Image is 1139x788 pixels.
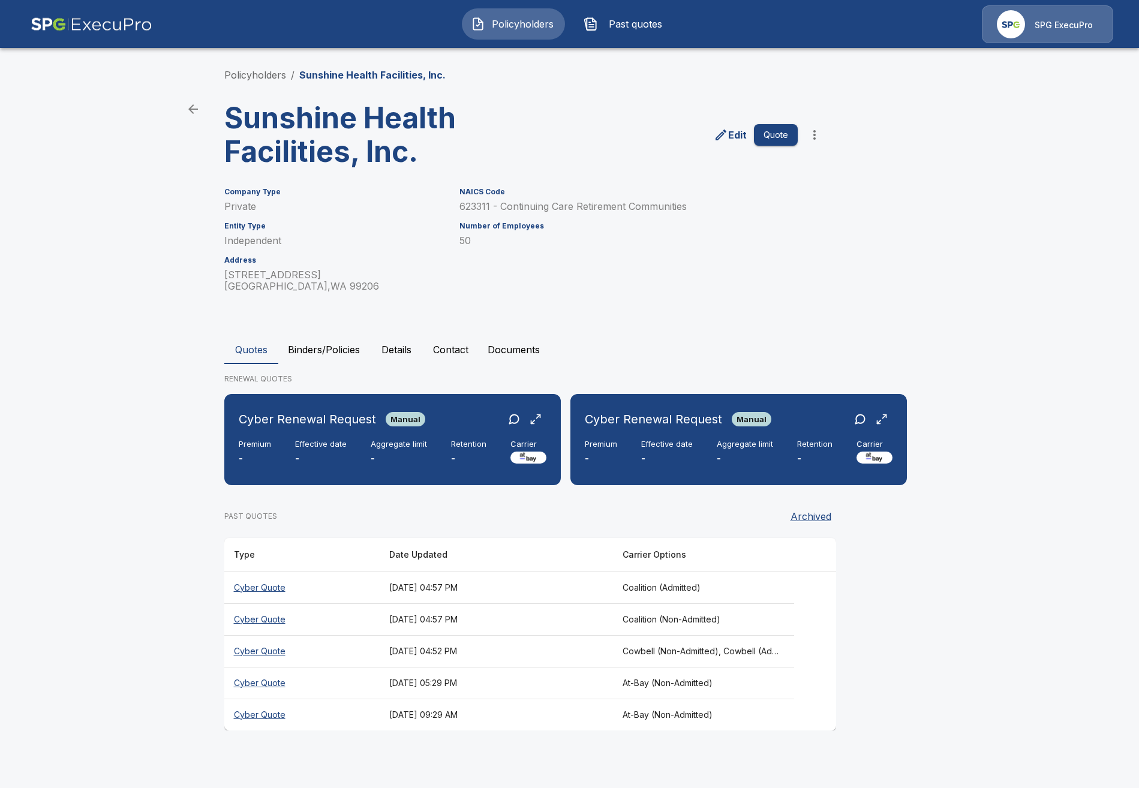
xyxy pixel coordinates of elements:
[369,335,423,364] button: Details
[291,68,294,82] li: /
[459,188,798,196] h6: NAICS Code
[510,452,546,464] img: Carrier
[224,538,836,730] table: responsive table
[803,123,827,147] button: more
[224,335,915,364] div: policyholder tabs
[224,101,521,169] h3: Sunshine Health Facilities, Inc.
[295,440,347,449] h6: Effective date
[181,97,205,121] a: back
[224,572,380,603] th: Cyber Quote
[997,10,1025,38] img: Agency Icon
[856,452,892,464] img: Carrier
[728,128,747,142] p: Edit
[224,256,445,264] h6: Address
[613,572,795,603] th: Coalition (Admitted)
[641,440,693,449] h6: Effective date
[641,452,693,465] p: -
[797,452,833,465] p: -
[423,335,478,364] button: Contact
[224,635,380,667] th: Cyber Quote
[380,538,613,572] th: Date Updated
[224,69,286,81] a: Policyholders
[982,5,1113,43] a: Agency IconSPG ExecuPro
[459,235,798,246] p: 50
[711,125,749,145] a: edit
[224,538,380,572] th: Type
[585,410,722,429] h6: Cyber Renewal Request
[585,440,617,449] h6: Premium
[478,335,549,364] button: Documents
[386,414,425,424] span: Manual
[295,452,347,465] p: -
[224,335,278,364] button: Quotes
[584,17,598,31] img: Past quotes Icon
[575,8,678,40] button: Past quotes IconPast quotes
[380,635,613,667] th: [DATE] 04:52 PM
[299,68,446,82] p: Sunshine Health Facilities, Inc.
[797,440,833,449] h6: Retention
[613,603,795,635] th: Coalition (Non-Admitted)
[471,17,485,31] img: Policyholders Icon
[224,699,380,730] th: Cyber Quote
[224,603,380,635] th: Cyber Quote
[380,667,613,699] th: [DATE] 05:29 PM
[380,572,613,603] th: [DATE] 04:57 PM
[490,17,556,31] span: Policyholders
[786,504,836,528] button: Archived
[371,440,427,449] h6: Aggregate limit
[278,335,369,364] button: Binders/Policies
[239,440,271,449] h6: Premium
[224,667,380,699] th: Cyber Quote
[224,235,445,246] p: Independent
[239,452,271,465] p: -
[224,188,445,196] h6: Company Type
[459,222,798,230] h6: Number of Employees
[754,124,798,146] button: Quote
[1035,19,1093,31] p: SPG ExecuPro
[510,440,546,449] h6: Carrier
[224,511,277,522] p: PAST QUOTES
[613,667,795,699] th: At-Bay (Non-Admitted)
[613,538,795,572] th: Carrier Options
[613,699,795,730] th: At-Bay (Non-Admitted)
[732,414,771,424] span: Manual
[380,603,613,635] th: [DATE] 04:57 PM
[856,440,892,449] h6: Carrier
[239,410,376,429] h6: Cyber Renewal Request
[371,452,427,465] p: -
[224,68,446,82] nav: breadcrumb
[585,452,617,465] p: -
[717,452,773,465] p: -
[31,5,152,43] img: AA Logo
[380,699,613,730] th: [DATE] 09:29 AM
[462,8,565,40] button: Policyholders IconPolicyholders
[451,440,486,449] h6: Retention
[613,635,795,667] th: Cowbell (Non-Admitted), Cowbell (Admitted), Corvus Cyber (Non-Admitted), Tokio Marine TMHCC (Non-...
[451,452,486,465] p: -
[224,374,915,384] p: RENEWAL QUOTES
[224,269,445,292] p: [STREET_ADDRESS] [GEOGRAPHIC_DATA] , WA 99206
[224,222,445,230] h6: Entity Type
[603,17,669,31] span: Past quotes
[224,201,445,212] p: Private
[717,440,773,449] h6: Aggregate limit
[459,201,798,212] p: 623311 - Continuing Care Retirement Communities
